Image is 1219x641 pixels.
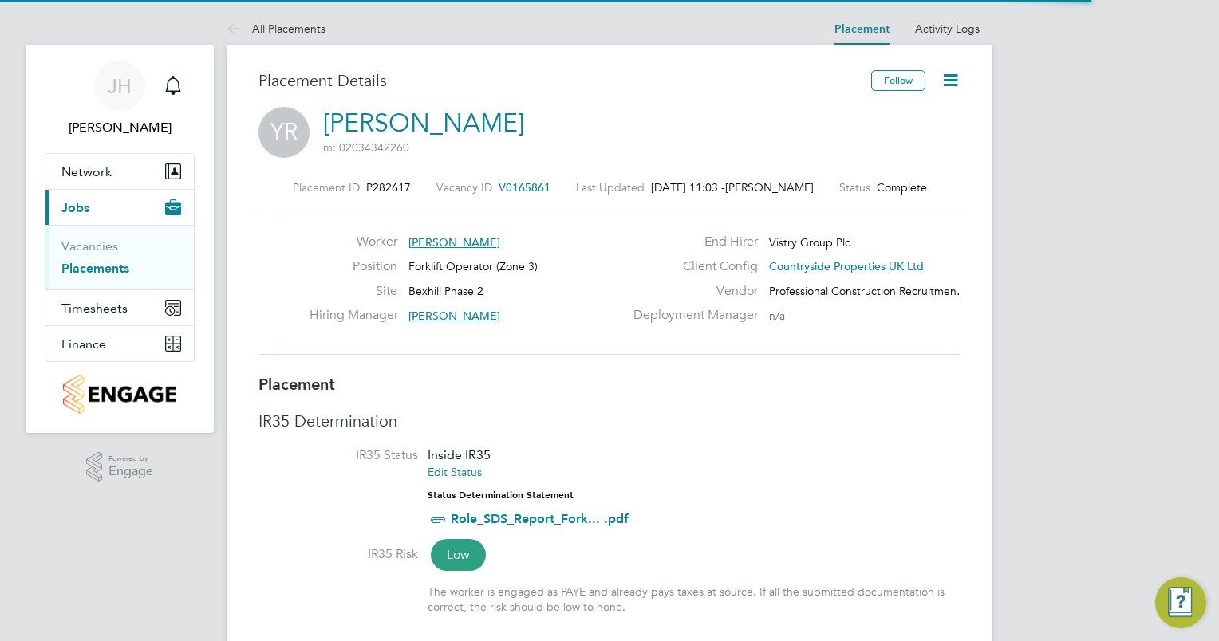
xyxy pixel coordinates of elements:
[45,375,195,414] a: Go to home page
[310,258,397,275] label: Position
[227,22,325,36] a: All Placements
[451,511,629,526] a: Role_SDS_Report_Fork... .pdf
[834,22,890,36] a: Placement
[871,70,925,91] button: Follow
[86,452,154,482] a: Powered byEngage
[63,375,176,414] img: countryside-properties-logo-retina.png
[258,70,859,91] h3: Placement Details
[576,180,645,195] label: Last Updated
[428,465,482,479] a: Edit Status
[310,307,397,324] label: Hiring Manager
[61,261,129,276] a: Placements
[428,584,961,613] div: The worker is engaged as PAYE and already pays taxes at source. If all the submitted documentatio...
[45,61,195,137] a: JH[PERSON_NAME]
[839,180,870,195] label: Status
[624,283,758,300] label: Vendor
[436,180,492,195] label: Vacancy ID
[61,336,106,352] span: Finance
[428,490,574,501] strong: Status Determination Statement
[258,411,961,431] h3: IR35 Determination
[61,164,112,179] span: Network
[408,284,483,298] span: Bexhill Phase 2
[624,234,758,250] label: End Hirer
[624,307,758,324] label: Deployment Manager
[61,301,128,316] span: Timesheets
[45,154,194,189] button: Network
[915,22,980,36] a: Activity Logs
[725,180,814,195] span: [PERSON_NAME]
[428,447,491,462] span: Inside IR35
[108,452,153,466] span: Powered by
[61,238,118,254] a: Vacancies
[323,140,409,155] span: m: 02034342260
[45,326,194,361] button: Finance
[323,108,524,139] a: [PERSON_NAME]
[293,180,360,195] label: Placement ID
[769,235,850,250] span: Vistry Group Plc
[45,118,195,137] span: Joshua Hall
[45,190,194,225] button: Jobs
[258,546,418,563] label: IR35 Risk
[258,375,335,394] b: Placement
[258,107,310,158] span: YR
[310,234,397,250] label: Worker
[1155,577,1206,628] button: Engage Resource Center
[499,180,550,195] span: V0165861
[624,258,758,275] label: Client Config
[26,45,214,433] nav: Main navigation
[431,539,486,571] span: Low
[45,225,194,289] div: Jobs
[877,180,927,195] span: Complete
[769,284,968,298] span: Professional Construction Recruitmen…
[108,465,153,478] span: Engage
[61,200,89,215] span: Jobs
[408,235,500,250] span: [PERSON_NAME]
[366,180,411,195] span: P282617
[651,180,725,195] span: [DATE] 11:03 -
[108,76,132,96] span: JH
[408,309,500,323] span: [PERSON_NAME]
[45,290,194,325] button: Timesheets
[769,259,924,273] span: Countryside Properties UK Ltd
[310,283,397,300] label: Site
[769,309,785,323] span: n/a
[258,447,418,464] label: IR35 Status
[408,259,538,273] span: Forklift Operator (Zone 3)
